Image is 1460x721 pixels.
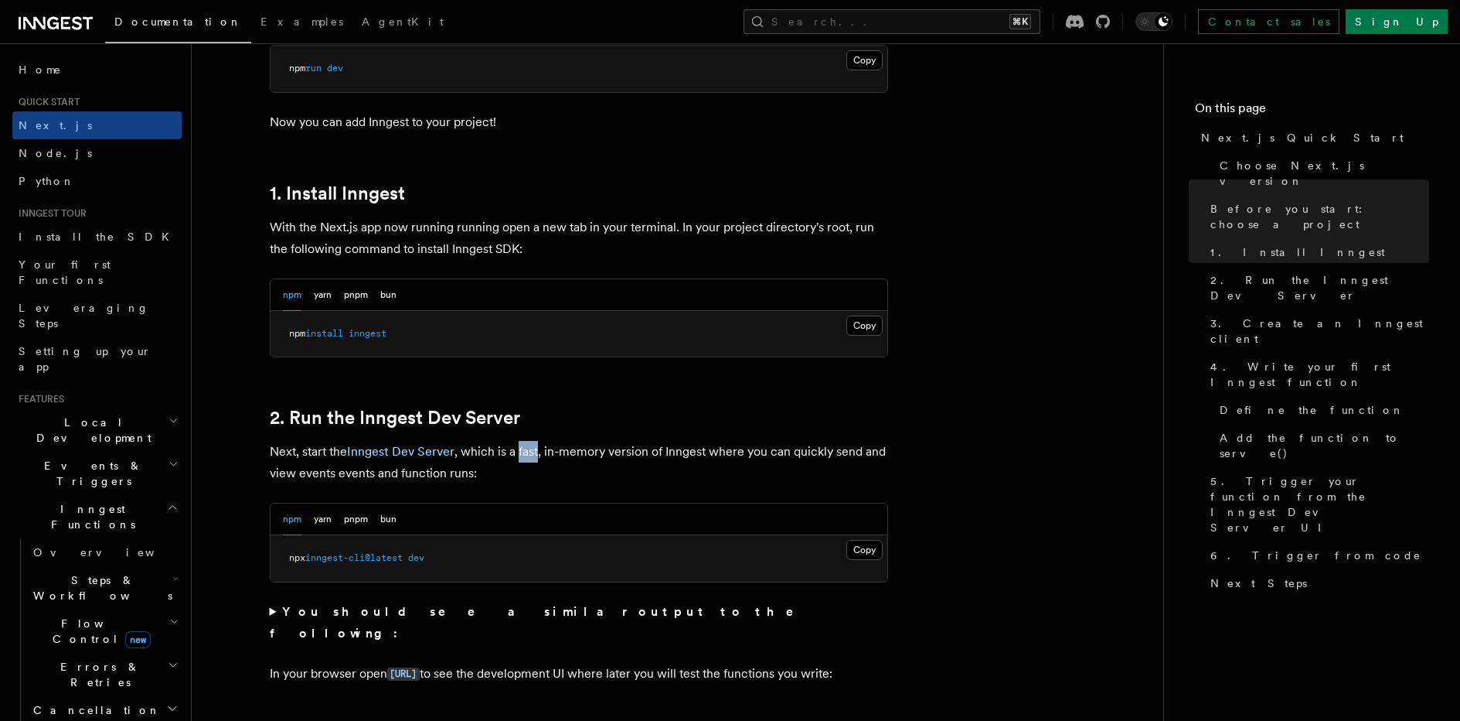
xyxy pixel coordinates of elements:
[1210,272,1429,303] span: 2. Run the Inngest Dev Server
[380,504,396,535] button: bun
[27,653,182,696] button: Errors & Retries
[1198,9,1339,34] a: Contact sales
[260,15,343,28] span: Examples
[12,294,182,337] a: Leveraging Steps
[344,279,368,311] button: pnpm
[33,546,192,559] span: Overview
[327,63,343,73] span: dev
[305,328,343,339] span: install
[270,663,888,685] p: In your browser open to see the development UI where later you will test the functions you write:
[1213,396,1429,424] a: Define the function
[12,251,182,294] a: Your first Functions
[12,393,64,405] span: Features
[12,207,87,220] span: Inngest tour
[12,415,168,446] span: Local Development
[1346,9,1448,34] a: Sign Up
[251,5,352,42] a: Examples
[744,9,1040,34] button: Search...⌘K
[1204,542,1429,569] a: 6. Trigger from code
[19,258,111,286] span: Your first Functions
[1135,12,1172,31] button: Toggle dark mode
[347,444,454,459] a: Inngest Dev Server
[1210,576,1307,591] span: Next Steps
[305,63,322,73] span: run
[19,62,62,77] span: Home
[314,504,332,535] button: yarn
[270,111,888,133] p: Now you can add Inngest to your project!
[289,552,305,563] span: npx
[1204,309,1429,353] a: 3. Create an Inngest client
[12,408,182,452] button: Local Development
[1204,266,1429,309] a: 2. Run the Inngest Dev Server
[1201,130,1404,145] span: Next.js Quick Start
[1009,14,1031,29] kbd: ⌘K
[19,147,92,159] span: Node.js
[105,5,251,43] a: Documentation
[270,407,520,429] a: 2. Run the Inngest Dev Server
[12,223,182,251] a: Install the SDK
[352,5,453,42] a: AgentKit
[19,119,92,132] span: Next.js
[19,345,151,373] span: Setting up your app
[846,316,883,336] button: Copy
[12,167,182,195] a: Python
[362,15,444,28] span: AgentKit
[12,139,182,167] a: Node.js
[1220,402,1404,418] span: Define the function
[12,96,80,108] span: Quick start
[305,552,403,563] span: inngest-cli@latest
[12,111,182,139] a: Next.js
[27,538,182,566] a: Overview
[1210,316,1429,347] span: 3. Create an Inngest client
[1210,473,1429,535] span: 5. Trigger your function from the Inngest Dev Server UI
[289,328,305,339] span: npm
[270,601,888,644] summary: You should see a similar output to the following:
[12,495,182,538] button: Inngest Functions
[27,572,172,603] span: Steps & Workflows
[1210,201,1429,232] span: Before you start: choose a project
[1195,124,1429,152] a: Next.js Quick Start
[1204,569,1429,597] a: Next Steps
[27,566,182,610] button: Steps & Workflows
[1210,244,1385,260] span: 1. Install Inngest
[344,504,368,535] button: pnpm
[19,231,179,243] span: Install the SDK
[408,552,424,563] span: dev
[1204,195,1429,238] a: Before you start: choose a project
[114,15,242,28] span: Documentation
[1210,359,1429,390] span: 4. Write your first Inngest function
[1220,430,1429,461] span: Add the function to serve()
[12,337,182,381] a: Setting up your app
[125,631,151,648] span: new
[12,458,168,489] span: Events & Triggers
[270,441,888,484] p: Next, start the , which is a fast, in-memory version of Inngest where you can quickly send and vi...
[27,610,182,653] button: Flow Controlnew
[270,183,405,204] a: 1. Install Inngest
[1210,548,1421,563] span: 6. Trigger from code
[289,63,305,73] span: npm
[27,702,161,718] span: Cancellation
[27,616,170,647] span: Flow Control
[12,452,182,495] button: Events & Triggers
[1204,238,1429,266] a: 1. Install Inngest
[283,504,301,535] button: npm
[1204,467,1429,542] a: 5. Trigger your function from the Inngest Dev Server UI
[1213,152,1429,195] a: Choose Next.js version
[270,604,816,641] strong: You should see a similar output to the following:
[380,279,396,311] button: bun
[12,501,167,532] span: Inngest Functions
[12,56,182,84] a: Home
[846,50,883,70] button: Copy
[270,217,888,260] p: With the Next.js app now running running open a new tab in your terminal. In your project directo...
[1213,424,1429,467] a: Add the function to serve()
[27,659,168,690] span: Errors & Retries
[1195,99,1429,124] h4: On this page
[1204,353,1429,396] a: 4. Write your first Inngest function
[283,279,301,311] button: npm
[387,666,420,681] a: [URL]
[19,175,75,187] span: Python
[387,668,420,681] code: [URL]
[1220,158,1429,189] span: Choose Next.js version
[349,328,386,339] span: inngest
[314,279,332,311] button: yarn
